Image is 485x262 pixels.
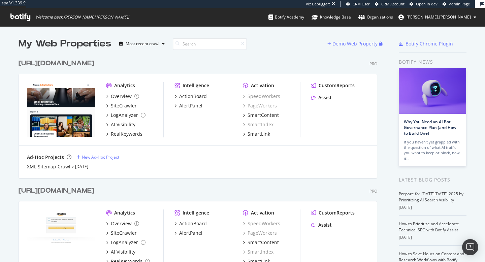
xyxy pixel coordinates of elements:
div: Assist [318,94,332,101]
a: New Ad-Hoc Project [77,154,119,160]
a: SmartIndex [243,121,273,128]
div: SmartContent [248,239,279,246]
span: Admin Page [449,1,470,6]
div: SmartContent [248,112,279,119]
a: SmartIndex [243,249,273,255]
div: Botify Academy [268,14,304,21]
span: Open in dev [416,1,438,6]
div: Botify news [399,58,466,66]
a: CRM User [346,1,370,7]
a: Open in dev [410,1,438,7]
a: PageWorkers [243,230,277,236]
div: AI Visibility [111,249,135,255]
div: AI Visibility [111,121,135,128]
div: ActionBoard [179,93,207,100]
div: SmartLink [248,131,270,137]
div: Overview [111,93,132,100]
a: Botify Academy [268,8,304,26]
a: Demo Web Property [327,41,379,46]
div: CustomReports [319,82,355,89]
button: [PERSON_NAME].[PERSON_NAME] [393,12,482,23]
a: ActionBoard [174,93,207,100]
div: Most recent crawl [126,42,159,46]
div: [DATE] [399,204,466,210]
div: If you haven’t yet grappled with the question of what AI traffic you want to keep or block, now is… [404,139,461,161]
div: SiteCrawler [111,230,137,236]
a: AI Visibility [106,249,135,255]
span: lee.dunn [407,14,471,20]
div: Assist [318,222,332,228]
div: ActionBoard [179,220,207,227]
a: [DATE] [75,164,88,169]
a: Overview [106,220,139,227]
a: Organizations [358,8,393,26]
a: Knowledge Base [312,8,351,26]
span: CRM Account [381,1,405,6]
div: Analytics [114,209,135,216]
a: AlertPanel [174,230,202,236]
a: CustomReports [311,209,355,216]
a: Assist [311,94,332,101]
div: Intelligence [183,82,209,89]
a: Admin Page [443,1,470,7]
span: Welcome back, [PERSON_NAME].[PERSON_NAME] ! [35,14,129,20]
a: SpeedWorkers [243,220,280,227]
div: [URL][DOMAIN_NAME] [19,59,94,68]
div: [DATE] [399,234,466,240]
div: My Web Properties [19,37,111,51]
button: Demo Web Property [327,38,379,49]
a: SmartContent [243,112,279,119]
img: https://sellingpartners.aboutamazon.com/ [27,82,95,137]
div: Demo Web Property [332,40,378,47]
div: Pro [369,188,377,194]
div: Activation [251,82,274,89]
div: Latest Blog Posts [399,176,466,184]
div: Organizations [358,14,393,21]
div: Knowledge Base [312,14,351,21]
a: Botify Chrome Plugin [399,40,453,47]
a: CustomReports [311,82,355,89]
a: Overview [106,93,139,100]
a: AI Visibility [106,121,135,128]
a: Prepare for [DATE][DATE] 2025 by Prioritizing AI Search Visibility [399,191,463,203]
div: RealKeywords [111,131,142,137]
div: Viz Debugger: [306,1,330,7]
a: ActionBoard [174,220,207,227]
div: LogAnalyzer [111,239,138,246]
div: LogAnalyzer [111,112,138,119]
div: [URL][DOMAIN_NAME] [19,186,94,196]
button: Most recent crawl [117,38,167,49]
input: Search [173,38,247,50]
a: PageWorkers [243,102,277,109]
img: Why You Need an AI Bot Governance Plan (and How to Build One) [399,68,466,114]
a: XML Sitemap Crawl [27,163,70,170]
span: CRM User [353,1,370,6]
a: SmartContent [243,239,279,246]
div: AlertPanel [179,230,202,236]
div: Overview [111,220,132,227]
a: SmartLink [243,131,270,137]
div: SiteCrawler [111,102,137,109]
div: AlertPanel [179,102,202,109]
div: New Ad-Hoc Project [82,154,119,160]
a: AlertPanel [174,102,202,109]
a: [URL][DOMAIN_NAME] [19,59,97,68]
a: CRM Account [375,1,405,7]
div: Botify Chrome Plugin [406,40,453,47]
a: LogAnalyzer [106,112,145,119]
a: SpeedWorkers [243,93,280,100]
div: Open Intercom Messenger [462,239,478,255]
a: Assist [311,222,332,228]
a: RealKeywords [106,131,142,137]
div: Intelligence [183,209,209,216]
a: [URL][DOMAIN_NAME] [19,186,97,196]
a: SiteCrawler [106,102,137,109]
div: Pro [369,61,377,67]
div: Activation [251,209,274,216]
